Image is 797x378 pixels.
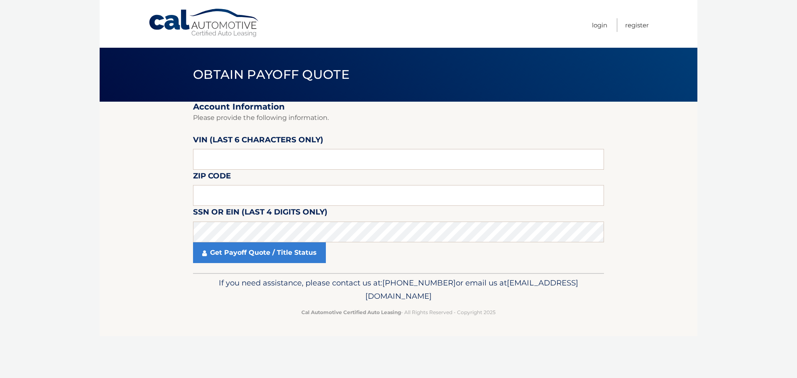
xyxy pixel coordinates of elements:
a: Register [625,18,649,32]
strong: Cal Automotive Certified Auto Leasing [301,309,401,315]
p: Please provide the following information. [193,112,604,124]
h2: Account Information [193,102,604,112]
span: Obtain Payoff Quote [193,67,350,82]
a: Login [592,18,607,32]
label: VIN (last 6 characters only) [193,134,323,149]
a: Cal Automotive [148,8,260,38]
p: - All Rights Reserved - Copyright 2025 [198,308,599,317]
span: [PHONE_NUMBER] [382,278,456,288]
a: Get Payoff Quote / Title Status [193,242,326,263]
label: Zip Code [193,170,231,185]
p: If you need assistance, please contact us at: or email us at [198,276,599,303]
label: SSN or EIN (last 4 digits only) [193,206,328,221]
